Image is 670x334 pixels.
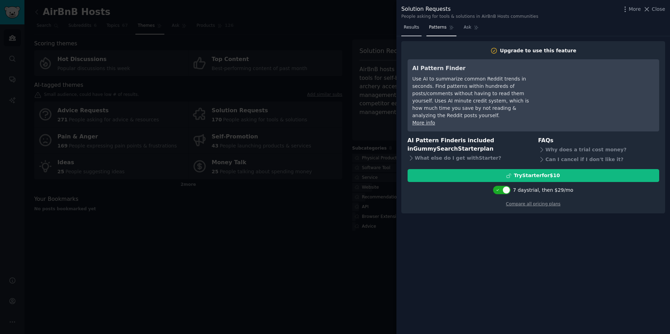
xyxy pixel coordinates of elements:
button: More [621,6,641,13]
span: Ask [464,24,471,31]
h3: AI Pattern Finder [412,64,540,73]
div: Why does a trial cost money? [538,145,659,154]
div: What else do I get with Starter ? [408,153,529,163]
div: Solution Requests [401,5,538,14]
span: Patterns [429,24,446,31]
a: Ask [461,22,481,36]
a: Results [401,22,422,36]
a: Patterns [426,22,456,36]
button: Close [643,6,665,13]
span: Close [652,6,665,13]
span: More [629,6,641,13]
div: Use AI to summarize common Reddit trends in seconds. Find patterns within hundreds of posts/comme... [412,75,540,119]
button: TryStarterfor$10 [408,169,659,182]
div: People asking for tools & solutions in AirBnB Hosts communities [401,14,538,20]
div: 7 days trial, then $ 29 /mo [513,187,573,194]
h3: FAQs [538,136,659,145]
span: Results [404,24,419,31]
iframe: YouTube video player [550,64,654,116]
a: Compare all pricing plans [506,202,560,206]
a: More info [412,120,435,126]
h3: AI Pattern Finder is included in plan [408,136,529,153]
div: Upgrade to use this feature [500,47,576,54]
div: Try Starter for $10 [514,172,560,179]
span: GummySearch Starter [413,145,480,152]
div: Can I cancel if I don't like it? [538,154,659,164]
